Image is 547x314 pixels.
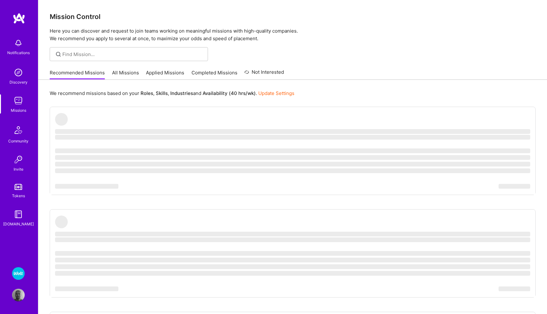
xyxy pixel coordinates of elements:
[62,51,203,58] input: Find Mission...
[55,51,62,58] i: icon SearchGrey
[258,90,294,96] a: Update Settings
[192,69,237,80] a: Completed Missions
[203,90,256,96] b: Availability (40 hrs/wk)
[12,37,25,49] img: bell
[11,107,26,114] div: Missions
[12,66,25,79] img: discovery
[244,68,284,80] a: Not Interested
[12,208,25,221] img: guide book
[50,90,294,97] p: We recommend missions based on your , , and .
[13,13,25,24] img: logo
[50,13,536,21] h3: Mission Control
[12,267,25,280] img: Wolt - Fintech: Payments Expansion Team
[141,90,153,96] b: Roles
[12,153,25,166] img: Invite
[14,166,23,173] div: Invite
[10,267,26,280] a: Wolt - Fintech: Payments Expansion Team
[3,221,34,227] div: [DOMAIN_NAME]
[10,289,26,301] a: User Avatar
[15,184,22,190] img: tokens
[170,90,193,96] b: Industries
[7,49,30,56] div: Notifications
[146,69,184,80] a: Applied Missions
[156,90,168,96] b: Skills
[11,122,26,138] img: Community
[112,69,139,80] a: All Missions
[8,138,28,144] div: Community
[12,192,25,199] div: Tokens
[50,27,536,42] p: Here you can discover and request to join teams working on meaningful missions with high-quality ...
[12,289,25,301] img: User Avatar
[50,69,105,80] a: Recommended Missions
[9,79,28,85] div: Discovery
[12,94,25,107] img: teamwork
